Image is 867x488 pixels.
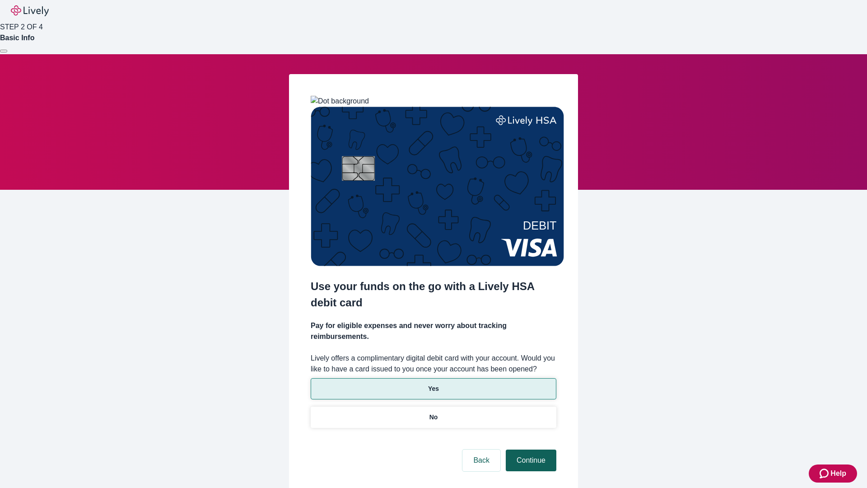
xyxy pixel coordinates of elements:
[311,107,564,266] img: Debit card
[311,96,369,107] img: Dot background
[428,384,439,394] p: Yes
[11,5,49,16] img: Lively
[830,468,846,479] span: Help
[506,450,556,471] button: Continue
[820,468,830,479] svg: Zendesk support icon
[311,353,556,375] label: Lively offers a complimentary digital debit card with your account. Would you like to have a card...
[311,407,556,428] button: No
[311,320,556,342] h4: Pay for eligible expenses and never worry about tracking reimbursements.
[429,413,438,422] p: No
[311,278,556,311] h2: Use your funds on the go with a Lively HSA debit card
[462,450,500,471] button: Back
[311,378,556,399] button: Yes
[809,465,857,483] button: Zendesk support iconHelp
